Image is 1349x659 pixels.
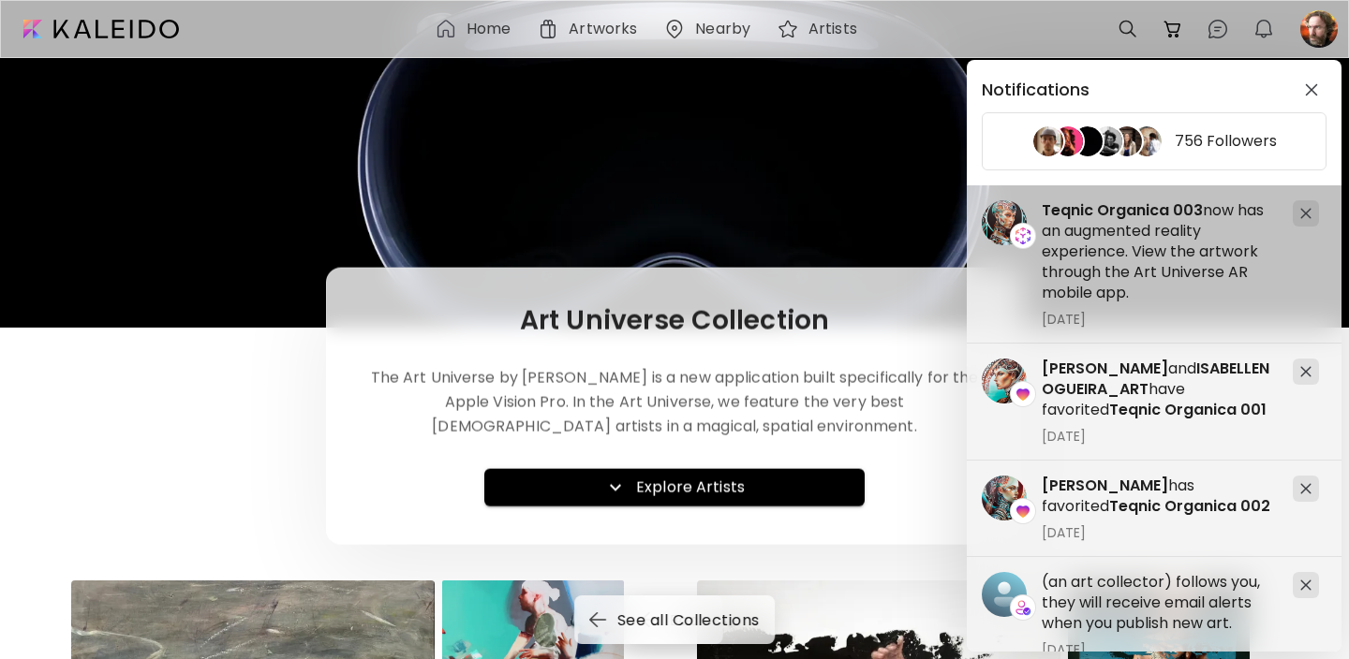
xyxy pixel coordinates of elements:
[1042,524,1278,541] span: [DATE]
[1305,83,1318,96] img: closeButton
[1109,399,1267,420] span: Teqnic Organica 001
[1175,132,1277,151] h5: 756 Followers
[1042,359,1278,420] h5: and have favorited
[1042,476,1278,517] h5: has favorited
[1042,358,1168,379] span: [PERSON_NAME]
[1297,75,1327,105] button: closeButton
[1042,358,1269,400] span: ISABELLENOGUEIRA_ART
[1042,199,1203,221] span: Teqnic Organica 003
[1042,572,1278,634] h5: (an art collector) follows you, they will receive email alerts when you publish new art.
[1042,200,1278,303] h5: now has an augmented reality experience. View the artwork through the Art Universe AR mobile app.
[1109,495,1270,517] span: Teqnic Organica 002
[982,81,1090,99] h5: Notifications
[1042,311,1278,328] span: [DATE]
[1042,428,1278,445] span: [DATE]
[1042,641,1278,658] span: [DATE]
[1042,475,1168,496] span: [PERSON_NAME]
